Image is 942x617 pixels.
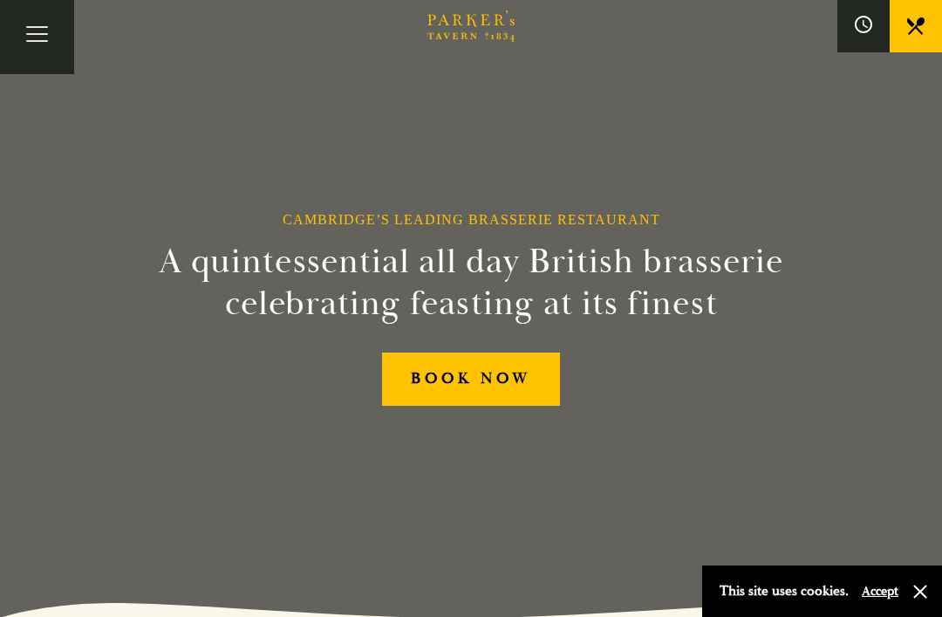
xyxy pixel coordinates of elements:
[911,583,929,600] button: Close and accept
[143,241,799,325] h2: A quintessential all day British brasserie celebrating feasting at its finest
[382,353,560,406] a: BOOK NOW
[862,583,898,600] button: Accept
[283,211,660,228] h1: Cambridge’s Leading Brasserie Restaurant
[720,579,849,604] p: This site uses cookies.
